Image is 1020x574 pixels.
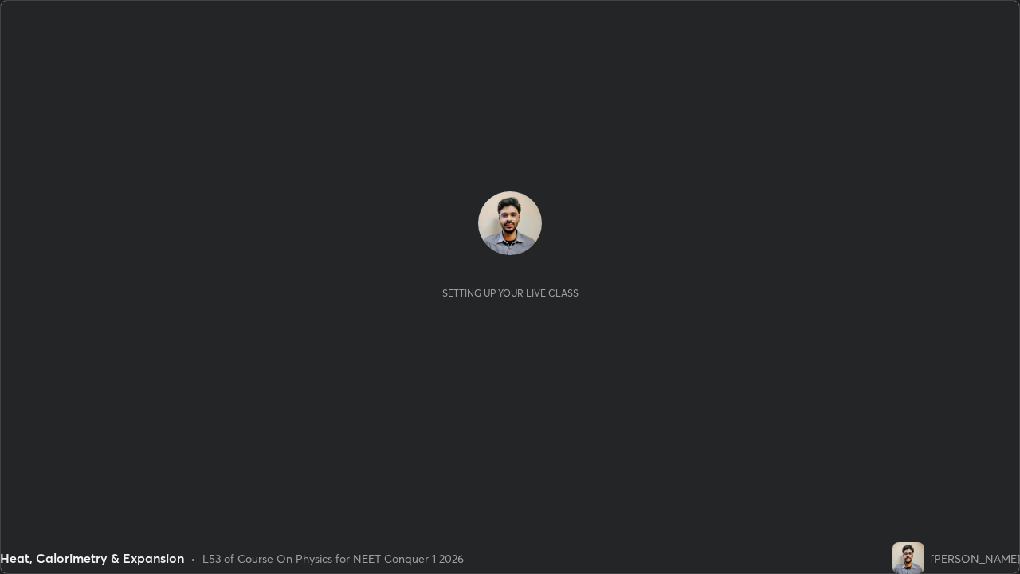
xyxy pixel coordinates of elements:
[202,550,464,567] div: L53 of Course On Physics for NEET Conquer 1 2026
[190,550,196,567] div: •
[892,542,924,574] img: 3c9dec5f42fd4e45b337763dbad41687.jpg
[931,550,1020,567] div: [PERSON_NAME]
[442,287,579,299] div: Setting up your live class
[478,191,542,255] img: 3c9dec5f42fd4e45b337763dbad41687.jpg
